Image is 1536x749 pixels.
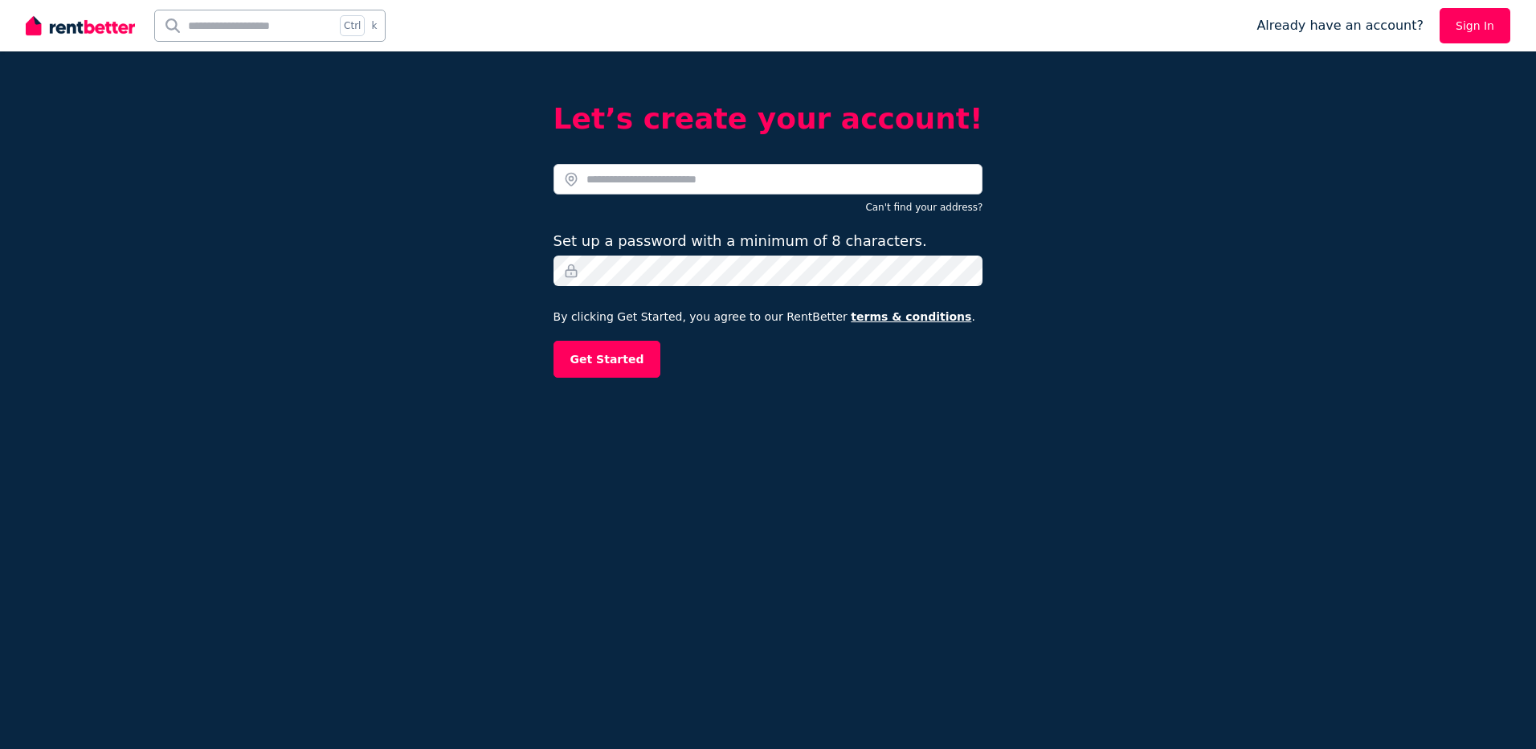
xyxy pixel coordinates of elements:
p: By clicking Get Started, you agree to our RentBetter . [554,309,983,325]
h2: Let’s create your account! [554,103,983,135]
button: Get Started [554,341,661,378]
span: Ctrl [340,15,365,36]
button: Can't find your address? [865,201,982,214]
a: terms & conditions [851,310,971,323]
span: k [371,19,377,32]
a: Sign In [1440,8,1510,43]
label: Set up a password with a minimum of 8 characters. [554,230,927,252]
span: Already have an account? [1256,16,1424,35]
img: RentBetter [26,14,135,38]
